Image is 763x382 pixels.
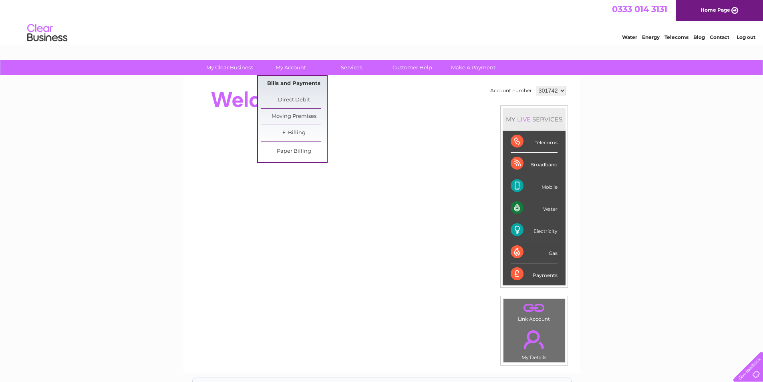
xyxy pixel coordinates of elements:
[693,34,705,40] a: Blog
[664,34,689,40] a: Telecoms
[503,299,565,324] td: Link Account
[515,115,532,123] div: LIVE
[511,241,558,263] div: Gas
[511,219,558,241] div: Electricity
[258,60,324,75] a: My Account
[261,125,327,141] a: E-Billing
[511,131,558,153] div: Telecoms
[503,323,565,363] td: My Details
[511,153,558,175] div: Broadband
[612,4,667,14] a: 0333 014 3131
[503,108,566,131] div: MY SERVICES
[488,84,534,97] td: Account number
[710,34,729,40] a: Contact
[318,60,385,75] a: Services
[440,60,506,75] a: Make A Payment
[642,34,660,40] a: Energy
[261,92,327,108] a: Direct Debit
[261,76,327,92] a: Bills and Payments
[261,109,327,125] a: Moving Premises
[379,60,445,75] a: Customer Help
[27,21,68,45] img: logo.png
[197,60,263,75] a: My Clear Business
[622,34,637,40] a: Water
[511,263,558,285] div: Payments
[511,197,558,219] div: Water
[737,34,755,40] a: Log out
[505,325,563,354] a: .
[505,301,563,315] a: .
[261,144,327,160] a: Paper Billing
[511,175,558,197] div: Mobile
[193,4,571,39] div: Clear Business is a trading name of Verastar Limited (registered in [GEOGRAPHIC_DATA] No. 3667643...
